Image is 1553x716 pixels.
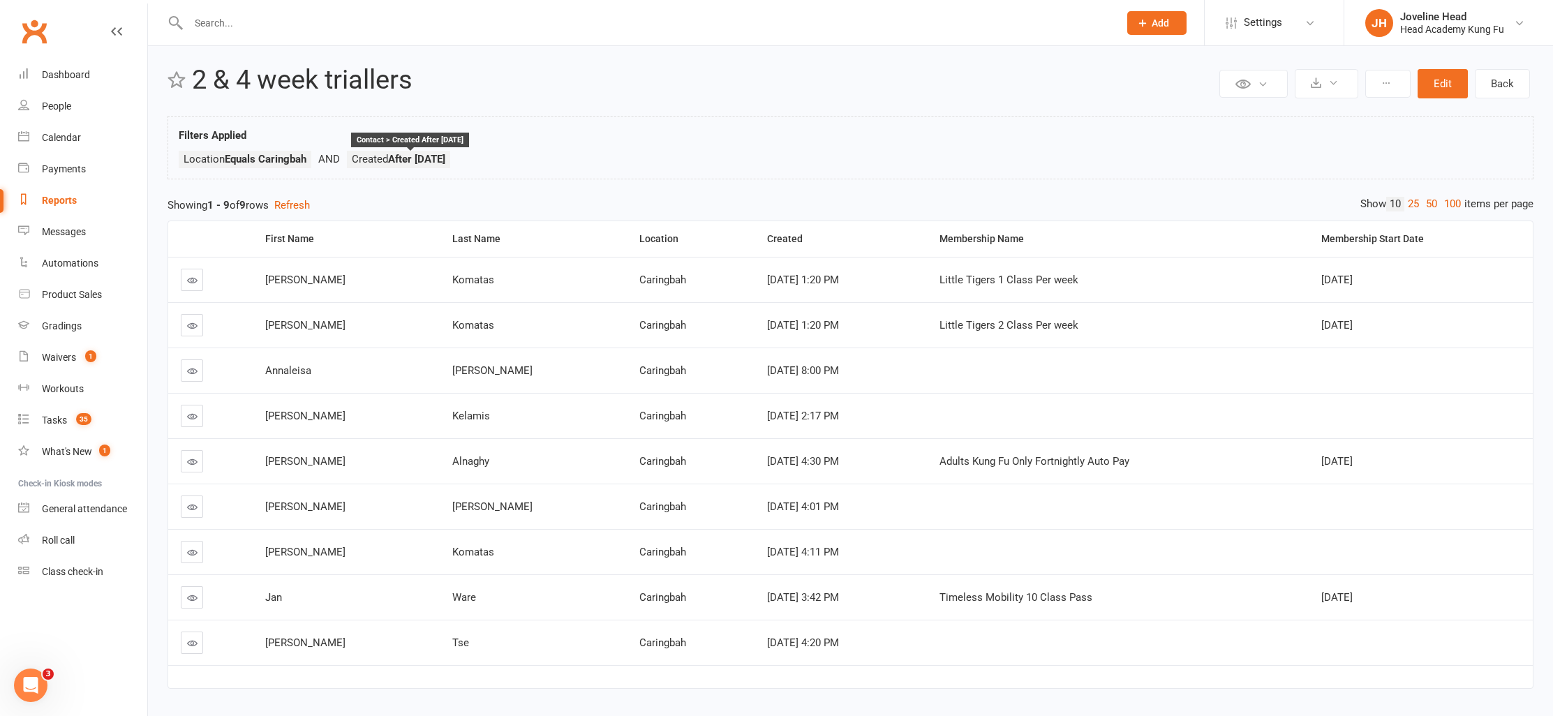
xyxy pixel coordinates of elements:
div: People [42,100,71,112]
a: Waivers 1 [18,342,147,373]
button: Add [1127,11,1187,35]
a: Class kiosk mode [18,556,147,588]
span: Caringbah [639,274,686,286]
span: [PERSON_NAME] [265,274,345,286]
span: [DATE] 1:20 PM [767,274,839,286]
a: Dashboard [18,59,147,91]
div: Workouts [42,383,84,394]
div: JH [1365,9,1393,37]
a: Workouts [18,373,147,405]
span: [DATE] 2:17 PM [767,410,839,422]
span: Caringbah [639,410,686,422]
a: 100 [1441,197,1464,211]
span: 1 [85,350,96,362]
span: Adults Kung Fu Only Fortnightly Auto Pay [939,455,1129,468]
div: Created [767,234,916,244]
span: Alnaghy [452,455,489,468]
span: Caringbah [639,455,686,468]
span: [DATE] 3:42 PM [767,591,839,604]
div: Reports [42,195,77,206]
strong: 9 [239,199,246,211]
span: Kelamis [452,410,490,422]
span: [PERSON_NAME] [265,319,345,331]
span: Jan [265,591,282,604]
span: Annaleisa [265,364,311,377]
span: [PERSON_NAME] [452,500,533,513]
div: Showing of rows [168,197,1533,214]
div: Membership Start Date [1321,234,1522,244]
strong: 1 - 9 [207,199,230,211]
span: Little Tigers 1 Class Per week [939,274,1078,286]
input: Search... [184,13,1109,33]
span: Caringbah [639,500,686,513]
span: Timeless Mobility 10 Class Pass [939,591,1092,604]
div: Waivers [42,352,76,363]
div: Roll call [42,535,75,546]
button: Edit [1418,69,1468,98]
span: [DATE] [1321,591,1353,604]
div: Payments [42,163,86,174]
a: Clubworx [17,14,52,49]
strong: Filters Applied [179,129,246,142]
span: Caringbah [639,364,686,377]
span: Caringbah [639,591,686,604]
span: 3 [43,669,54,680]
div: Contact > Created After [DATE] [351,133,469,147]
a: Reports [18,185,147,216]
iframe: Intercom live chat [14,669,47,702]
a: People [18,91,147,122]
span: Caringbah [639,636,686,649]
span: [DATE] [1321,319,1353,331]
div: Dashboard [42,69,90,80]
div: Last Name [452,234,616,244]
span: [DATE] 4:11 PM [767,546,839,558]
div: General attendance [42,503,127,514]
strong: Equals Caringbah [225,153,306,165]
div: Gradings [42,320,82,331]
div: Head Academy Kung Fu [1400,23,1504,36]
span: [PERSON_NAME] [265,546,345,558]
span: [PERSON_NAME] [452,364,533,377]
div: Class check-in [42,566,103,577]
span: [DATE] 4:20 PM [767,636,839,649]
span: Komatas [452,546,494,558]
span: Created [352,153,445,165]
a: Back [1475,69,1530,98]
span: Ware [452,591,476,604]
a: Product Sales [18,279,147,311]
span: [DATE] [1321,455,1353,468]
span: Location [184,153,306,165]
span: Little Tigers 2 Class Per week [939,319,1078,331]
span: 35 [76,413,91,425]
span: [PERSON_NAME] [265,500,345,513]
span: [DATE] [1321,274,1353,286]
div: What's New [42,446,92,457]
span: Caringbah [639,546,686,558]
a: 10 [1386,197,1404,211]
span: [DATE] 4:01 PM [767,500,839,513]
div: Automations [42,258,98,269]
a: General attendance kiosk mode [18,493,147,525]
span: [PERSON_NAME] [265,410,345,422]
div: First Name [265,234,429,244]
a: 50 [1422,197,1441,211]
div: Show items per page [1360,197,1533,211]
span: [DATE] 1:20 PM [767,319,839,331]
h2: 2 & 4 week triallers [192,66,1216,95]
span: 1 [99,445,110,456]
div: Location [639,234,743,244]
span: Tse [452,636,469,649]
a: Automations [18,248,147,279]
span: Add [1152,17,1169,29]
span: [PERSON_NAME] [265,455,345,468]
a: Calendar [18,122,147,154]
div: Membership Name [939,234,1298,244]
span: [DATE] 4:30 PM [767,455,839,468]
div: Tasks [42,415,67,426]
strong: After [DATE] [388,153,445,165]
a: Tasks 35 [18,405,147,436]
a: 25 [1404,197,1422,211]
div: Product Sales [42,289,102,300]
a: Messages [18,216,147,248]
span: [DATE] 8:00 PM [767,364,839,377]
